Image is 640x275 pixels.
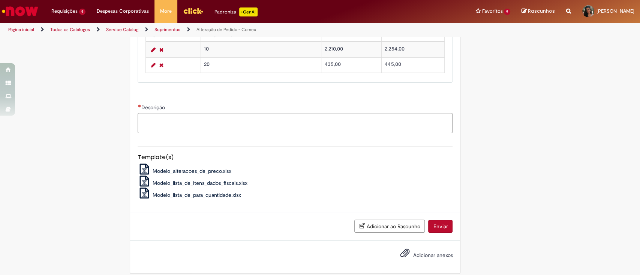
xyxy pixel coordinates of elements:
button: Enviar [428,220,453,233]
span: Requisições [51,7,78,15]
a: Service Catalog [106,27,138,33]
span: More [160,7,172,15]
a: Editar Linha 1 [149,45,157,54]
img: ServiceNow [1,4,39,19]
h5: Template(s) [138,154,453,161]
ul: Trilhas de página [6,23,421,37]
td: 2.254,00 [382,42,445,58]
td: 445,00 [382,58,445,73]
span: [PERSON_NAME] [597,8,634,14]
span: Rascunhos [528,7,555,15]
button: Adicionar anexos [398,246,411,263]
span: Modelo_lista_de_itens_dados_fiscais.xlsx [152,180,247,186]
a: Página inicial [8,27,34,33]
span: Descrição [141,104,166,111]
span: Despesas Corporativas [97,7,149,15]
span: Favoritos [482,7,502,15]
td: 10 [201,42,321,58]
a: Modelo_lista_de_itens_dados_fiscais.xlsx [138,180,247,186]
span: 9 [79,9,85,15]
a: Remover linha 2 [157,61,165,70]
button: Adicionar ao Rascunho [354,220,425,233]
a: Modelo_lista_de_para_quantidade.xlsx [138,192,241,198]
span: Modelo_alteracoes_de_preco.xlsx [152,168,231,174]
div: Padroniza [214,7,258,16]
span: Modelo_lista_de_para_quantidade.xlsx [152,192,241,198]
span: 9 [504,9,510,15]
a: Editar Linha 2 [149,61,157,70]
td: 435,00 [321,58,382,73]
img: click_logo_yellow_360x200.png [183,5,203,16]
a: Rascunhos [522,8,555,15]
a: Todos os Catálogos [50,27,90,33]
a: Alteração de Pedido - Comex [196,27,256,33]
span: Necessários [138,104,141,107]
a: Suprimentos [154,27,180,33]
span: Adicionar anexos [413,252,453,259]
textarea: Descrição [138,113,453,133]
a: Modelo_alteracoes_de_preco.xlsx [138,168,231,174]
p: +GenAi [239,7,258,16]
a: Remover linha 1 [157,45,165,54]
td: 20 [201,58,321,73]
td: 2.210,00 [321,42,382,58]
